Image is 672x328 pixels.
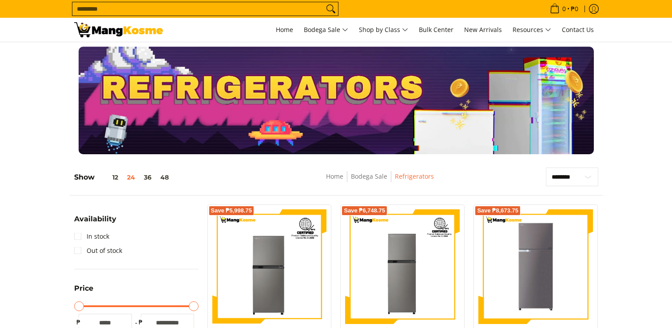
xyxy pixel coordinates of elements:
[351,172,387,180] a: Bodega Sale
[359,24,408,36] span: Shop by Class
[95,174,123,181] button: 12
[414,18,458,42] a: Bulk Center
[508,18,556,42] a: Resources
[557,18,598,42] a: Contact Us
[464,25,502,34] span: New Arrivals
[139,174,156,181] button: 36
[562,25,594,34] span: Contact Us
[74,216,116,229] summary: Open
[324,2,338,16] button: Search
[344,208,385,213] span: Save ₱6,748.75
[74,173,173,182] h5: Show
[74,216,116,223] span: Availability
[477,208,518,213] span: Save ₱8,673.75
[172,18,598,42] nav: Main Menu
[345,209,460,324] img: Toshiba 9 Cu. Ft Two Door, No Frost Inverter Refrigerator (Class A)
[276,25,293,34] span: Home
[74,285,93,299] summary: Open
[419,25,453,34] span: Bulk Center
[74,244,122,258] a: Out of stock
[74,22,163,37] img: Bodega Sale Refrigerator l Mang Kosme: Home Appliances Warehouse Sale | Page 2
[212,209,327,324] img: Toshiba 7 Cu.Ft. Two Door No Frost Inverter Refrigerator (Class A)
[74,318,83,327] span: ₱
[395,172,434,180] a: Refrigerators
[354,18,413,42] a: Shop by Class
[136,318,145,327] span: ₱
[569,6,580,12] span: ₱0
[156,174,173,181] button: 48
[299,18,353,42] a: Bodega Sale
[74,229,109,244] a: In stock
[513,24,551,36] span: Resources
[261,171,499,191] nav: Breadcrumbs
[271,18,298,42] a: Home
[123,174,139,181] button: 24
[483,209,588,324] img: Toshiba 12 Cu. Ft No Frost Inverter Refrigerator (Class A)
[74,285,93,292] span: Price
[304,24,348,36] span: Bodega Sale
[547,4,581,14] span: •
[460,18,506,42] a: New Arrivals
[326,172,343,180] a: Home
[561,6,567,12] span: 0
[211,208,252,213] span: Save ₱5,998.75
